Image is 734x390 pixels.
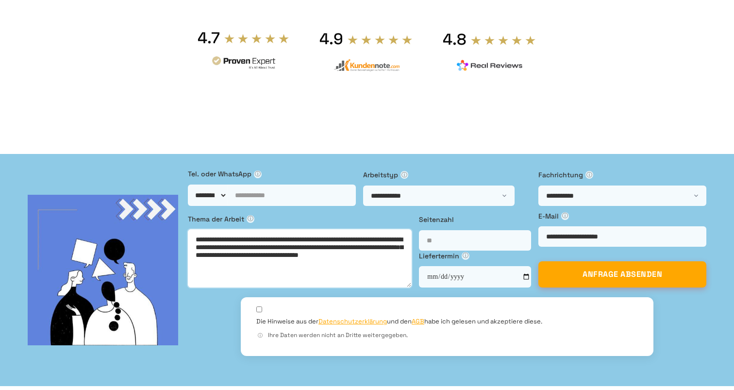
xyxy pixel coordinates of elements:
[256,331,638,340] div: Ihre Daten werden nicht an Dritte weitergegeben.
[198,28,220,48] div: 4.7
[538,170,706,180] label: Fachrichtung
[347,34,413,45] img: stars
[256,317,542,326] label: Die Hinweise aus der und den habe ich gelesen und akzeptiere diese.
[319,29,343,49] div: 4.9
[247,215,254,223] span: ⓘ
[412,317,424,325] a: AGB
[419,251,531,261] label: Liefertermin
[363,170,531,180] label: Arbeitstyp
[419,214,531,225] label: Seitenzahl
[256,332,264,339] span: ⓘ
[538,261,706,288] button: ANFRAGE ABSENDEN
[457,60,523,71] img: realreviews
[254,170,262,178] span: ⓘ
[443,30,467,49] div: 4.8
[318,317,387,325] a: Datenschutzerklärung
[188,169,356,179] label: Tel. oder WhatsApp
[585,171,593,179] span: ⓘ
[561,212,569,220] span: ⓘ
[188,214,412,224] label: Thema der Arbeit
[224,33,290,44] img: stars
[470,35,536,46] img: stars
[462,252,469,260] span: ⓘ
[28,195,178,345] img: bg
[400,171,408,179] span: ⓘ
[334,59,400,72] img: kundennote
[538,211,706,221] label: E-Mail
